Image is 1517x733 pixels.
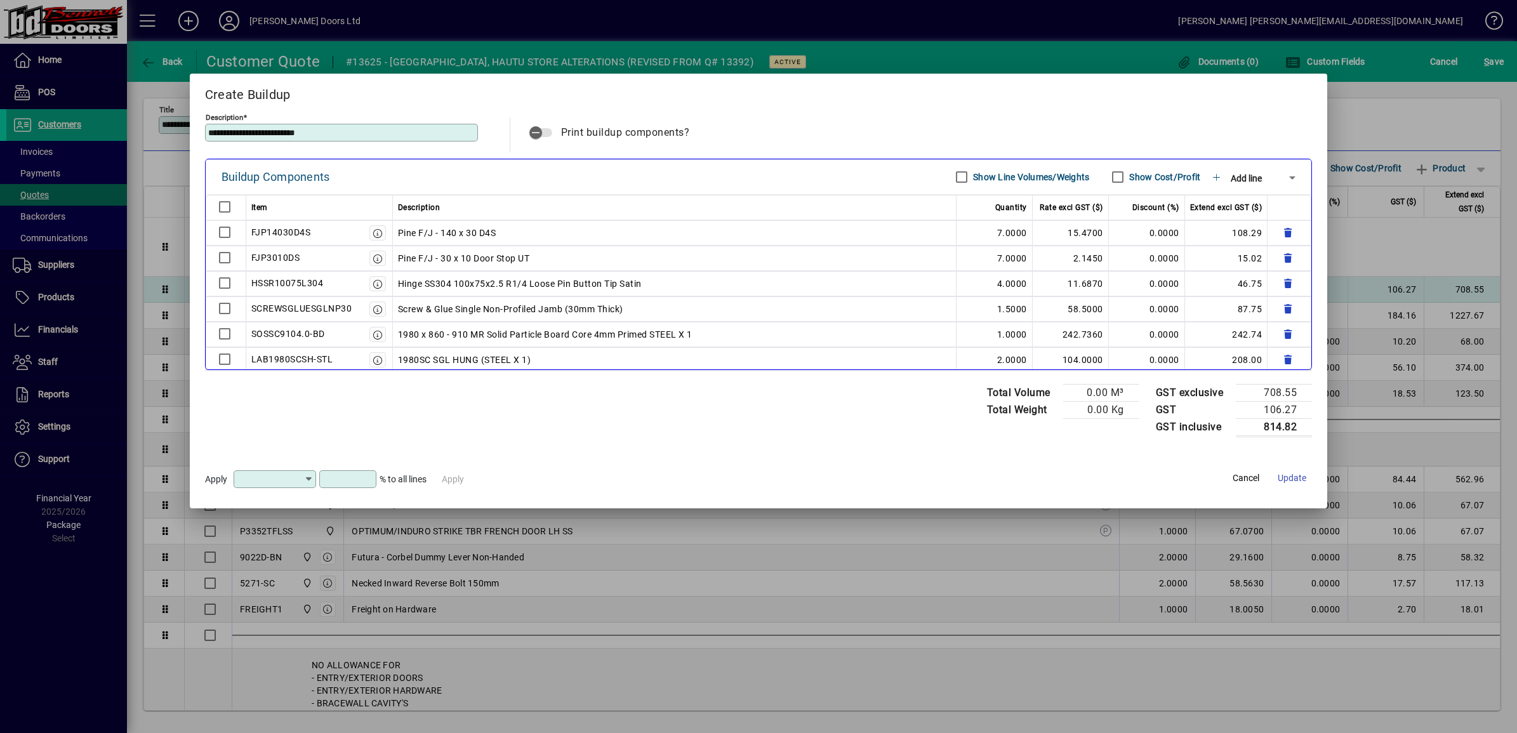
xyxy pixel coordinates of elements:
[393,271,957,296] td: Hinge SS304 100x75x2.5 R1/4 Loose Pin Button Tip Satin
[1038,327,1103,342] div: 242.7360
[1109,271,1185,296] td: 0.0000
[1038,251,1103,266] div: 2.1450
[1109,220,1185,246] td: 0.0000
[1149,401,1236,418] td: GST
[957,220,1033,246] td: 7.0000
[251,275,324,291] div: HSSR10075L304
[251,326,325,341] div: SOSSC9104.0-BD
[1149,418,1236,436] td: GST inclusive
[1038,225,1103,241] div: 15.4700
[1236,384,1312,401] td: 708.55
[1271,466,1312,489] button: Update
[251,200,268,215] span: Item
[970,171,1089,183] label: Show Line Volumes/Weights
[393,347,957,373] td: 1980SC SGL HUNG (STEEL X 1)
[957,246,1033,271] td: 7.0000
[957,271,1033,296] td: 4.0000
[1185,322,1268,347] td: 242.74
[190,74,1328,110] h2: Create Buildup
[1226,466,1266,489] button: Cancel
[1185,220,1268,246] td: 108.29
[1132,200,1179,215] span: Discount (%)
[1109,347,1185,373] td: 0.0000
[1278,472,1306,485] span: Update
[1109,296,1185,322] td: 0.0000
[1236,418,1312,436] td: 814.82
[1185,246,1268,271] td: 15.02
[957,322,1033,347] td: 1.0000
[995,200,1027,215] span: Quantity
[1109,322,1185,347] td: 0.0000
[393,220,957,246] td: Pine F/J - 140 x 30 D4S
[222,167,330,187] div: Buildup Components
[251,250,300,265] div: FJP3010DS
[398,200,441,215] span: Description
[1236,401,1312,418] td: 106.27
[251,225,311,240] div: FJP14030D4S
[1063,384,1139,401] td: 0.00 M³
[1040,200,1103,215] span: Rate excl GST ($)
[1038,352,1103,367] div: 104.0000
[205,474,227,484] span: Apply
[957,296,1033,322] td: 1.5000
[393,246,957,271] td: Pine F/J - 30 x 10 Door Stop UT
[380,474,427,484] span: % to all lines
[251,352,333,367] div: LAB1980SCSH-STL
[251,301,352,316] div: SCREWSGLUESGLNP30
[561,126,690,138] span: Print buildup components?
[1190,200,1262,215] span: Extend excl GST ($)
[1127,171,1200,183] label: Show Cost/Profit
[957,347,1033,373] td: 2.0000
[1149,384,1236,401] td: GST exclusive
[1185,347,1268,373] td: 208.00
[1038,276,1103,291] div: 11.6870
[1185,296,1268,322] td: 87.75
[1231,173,1262,183] span: Add line
[1185,271,1268,296] td: 46.75
[1109,246,1185,271] td: 0.0000
[1063,401,1139,418] td: 0.00 Kg
[393,296,957,322] td: Screw & Glue Single Non-Profiled Jamb (30mm Thick)
[981,401,1063,418] td: Total Weight
[206,112,243,121] mat-label: Description
[1233,472,1259,485] span: Cancel
[981,384,1063,401] td: Total Volume
[393,322,957,347] td: 1980 x 860 - 910 MR Solid Particle Board Core 4mm Primed STEEL X 1
[1038,301,1103,317] div: 58.5000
